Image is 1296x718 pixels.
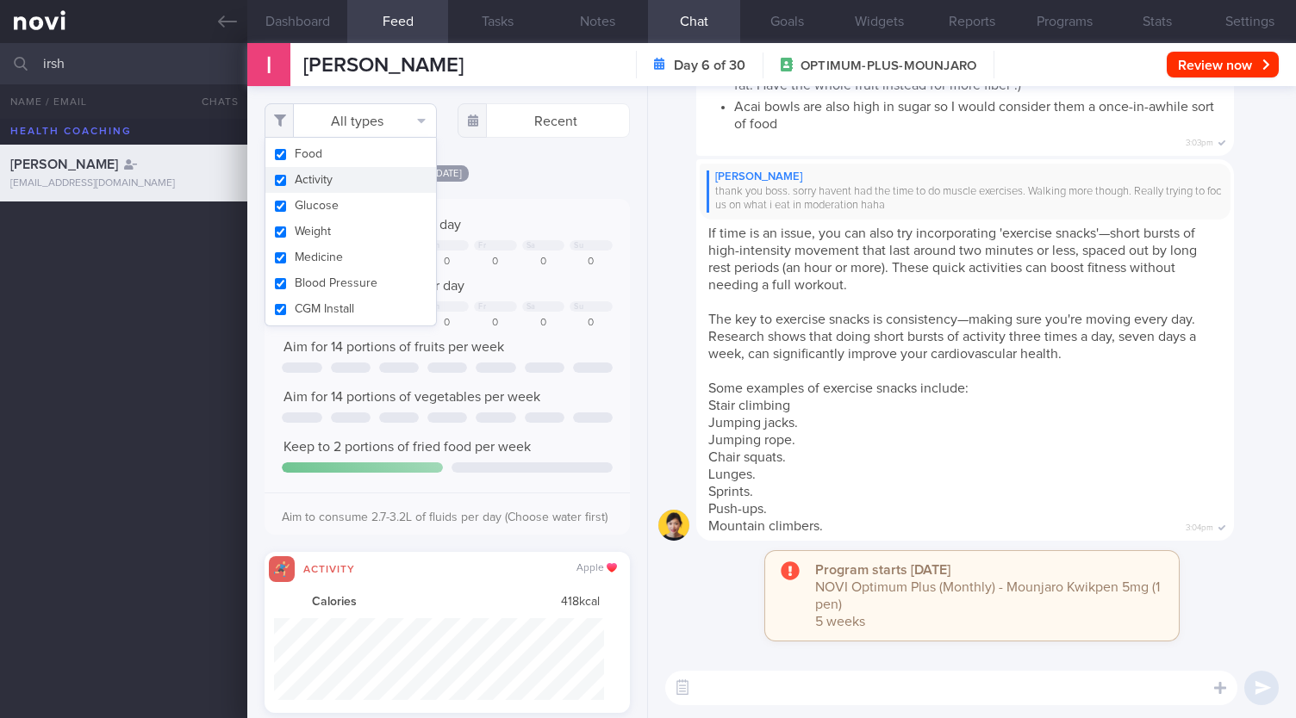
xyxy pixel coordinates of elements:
span: Aim for 14 portions of vegetables per week [283,390,540,404]
div: 0 [426,317,469,330]
div: 0 [474,256,517,269]
span: Push-ups. [708,502,767,516]
span: 3:03pm [1186,133,1213,149]
button: All types [265,103,437,138]
div: Fr [478,241,486,251]
strong: Program starts [DATE] [815,563,950,577]
span: 5 weeks [815,615,865,628]
span: Stair climbing [708,399,790,412]
span: Mountain climbers. [708,519,823,533]
span: 418 kcal [561,595,600,610]
li: Acai bowls are also high in sugar so I would consider them a once-in-awhile sort of food [734,94,1222,133]
span: Some examples of exercise snacks include: [708,381,969,395]
div: [EMAIL_ADDRESS][DOMAIN_NAME] [10,177,237,190]
button: Activity [265,167,436,193]
div: thank you boss. sorry havent had the time to do muscle exercises. Walking more though. Really try... [707,185,1224,214]
span: Aim for 14 portions of fruits per week [283,340,504,354]
button: CGM Install [265,296,436,322]
strong: Calories [312,595,357,610]
span: Jumping rope. [708,433,795,447]
span: [PERSON_NAME] [10,158,118,171]
span: [DATE] [426,165,469,182]
div: 0 [426,256,469,269]
div: Su [574,302,583,312]
div: 0 [522,317,565,330]
div: 0 [570,317,613,330]
span: If time is an issue, you can also try incorporating 'exercise snacks'—short bursts of high-intens... [708,226,1197,292]
span: Keep to 2 portions of fried food per week [283,440,531,454]
button: Blood Pressure [265,270,436,296]
button: Glucose [265,193,436,219]
strong: Day 6 of 30 [674,57,745,74]
span: Aim to consume 2.7-3.2L of fluids per day (Choose water first) [282,511,607,523]
div: Su [574,241,583,251]
div: [PERSON_NAME] [707,170,1224,184]
button: Chats [178,84,247,119]
span: Chair squats. [708,450,786,464]
button: Medicine [265,244,436,270]
span: Sprints. [708,485,753,498]
button: Review now [1167,52,1279,77]
div: Activity [295,560,364,575]
span: The key to exercise snacks is consistency—making sure you're moving every day. Research shows tha... [708,313,1196,361]
div: Apple [576,562,617,575]
button: Weight [265,219,436,244]
div: Sa [526,302,536,312]
span: Jumping jacks. [708,416,798,430]
span: [PERSON_NAME] [303,55,464,76]
div: 0 [522,256,565,269]
span: 3:04pm [1186,517,1213,534]
div: 0 [474,317,517,330]
span: OPTIMUM-PLUS-MOUNJARO [801,58,976,75]
span: Lunges. [708,467,756,481]
button: Food [265,141,436,167]
span: NOVI Optimum Plus (Monthly) - Mounjaro Kwikpen 5mg (1 pen) [815,580,1160,611]
div: 0 [570,256,613,269]
div: Sa [526,241,536,251]
div: Fr [478,302,486,312]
